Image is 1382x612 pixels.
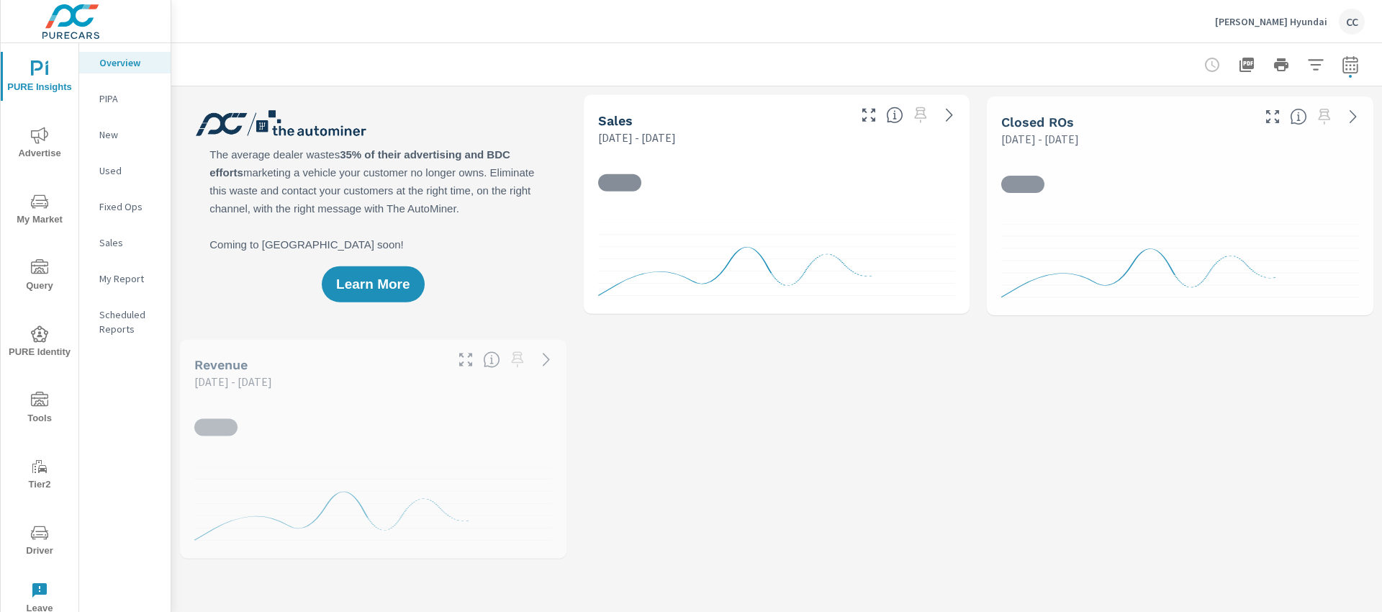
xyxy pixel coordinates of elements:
[454,348,477,371] button: Make Fullscreen
[79,160,171,181] div: Used
[857,104,880,127] button: Make Fullscreen
[1261,105,1284,128] button: Make Fullscreen
[483,351,500,368] span: Total sales revenue over the selected date range. [Source: This data is sourced from the dealer’s...
[99,55,159,70] p: Overview
[5,193,74,228] span: My Market
[99,271,159,286] p: My Report
[99,307,159,336] p: Scheduled Reports
[1301,50,1330,79] button: Apply Filters
[5,458,74,493] span: Tier2
[1267,50,1296,79] button: Print Report
[1290,108,1307,125] span: Number of Repair Orders Closed by the selected dealership group over the selected time range. [So...
[5,127,74,162] span: Advertise
[79,232,171,253] div: Sales
[5,524,74,559] span: Driver
[79,304,171,340] div: Scheduled Reports
[535,348,558,371] a: See more details in report
[1339,9,1365,35] div: CC
[5,392,74,427] span: Tools
[79,52,171,73] div: Overview
[1336,50,1365,79] button: Select Date Range
[1001,114,1074,130] h5: Closed ROs
[1342,105,1365,128] a: See more details in report
[1313,105,1336,128] span: Select a preset date range to save this widget
[5,325,74,361] span: PURE Identity
[79,196,171,217] div: Fixed Ops
[506,348,529,371] span: Select a preset date range to save this widget
[99,199,159,214] p: Fixed Ops
[1215,15,1327,28] p: [PERSON_NAME] Hyundai
[938,104,961,127] a: See more details in report
[79,124,171,145] div: New
[322,266,424,302] button: Learn More
[598,113,633,128] h5: Sales
[598,129,676,146] p: [DATE] - [DATE]
[79,88,171,109] div: PIPA
[99,127,159,142] p: New
[194,357,248,372] h5: Revenue
[886,107,903,124] span: Number of vehicles sold by the dealership over the selected date range. [Source: This data is sou...
[99,235,159,250] p: Sales
[194,373,272,390] p: [DATE] - [DATE]
[79,268,171,289] div: My Report
[99,91,159,106] p: PIPA
[336,278,410,291] span: Learn More
[1001,130,1079,148] p: [DATE] - [DATE]
[5,259,74,294] span: Query
[5,60,74,96] span: PURE Insights
[909,104,932,127] span: Select a preset date range to save this widget
[1232,50,1261,79] button: "Export Report to PDF"
[99,163,159,178] p: Used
